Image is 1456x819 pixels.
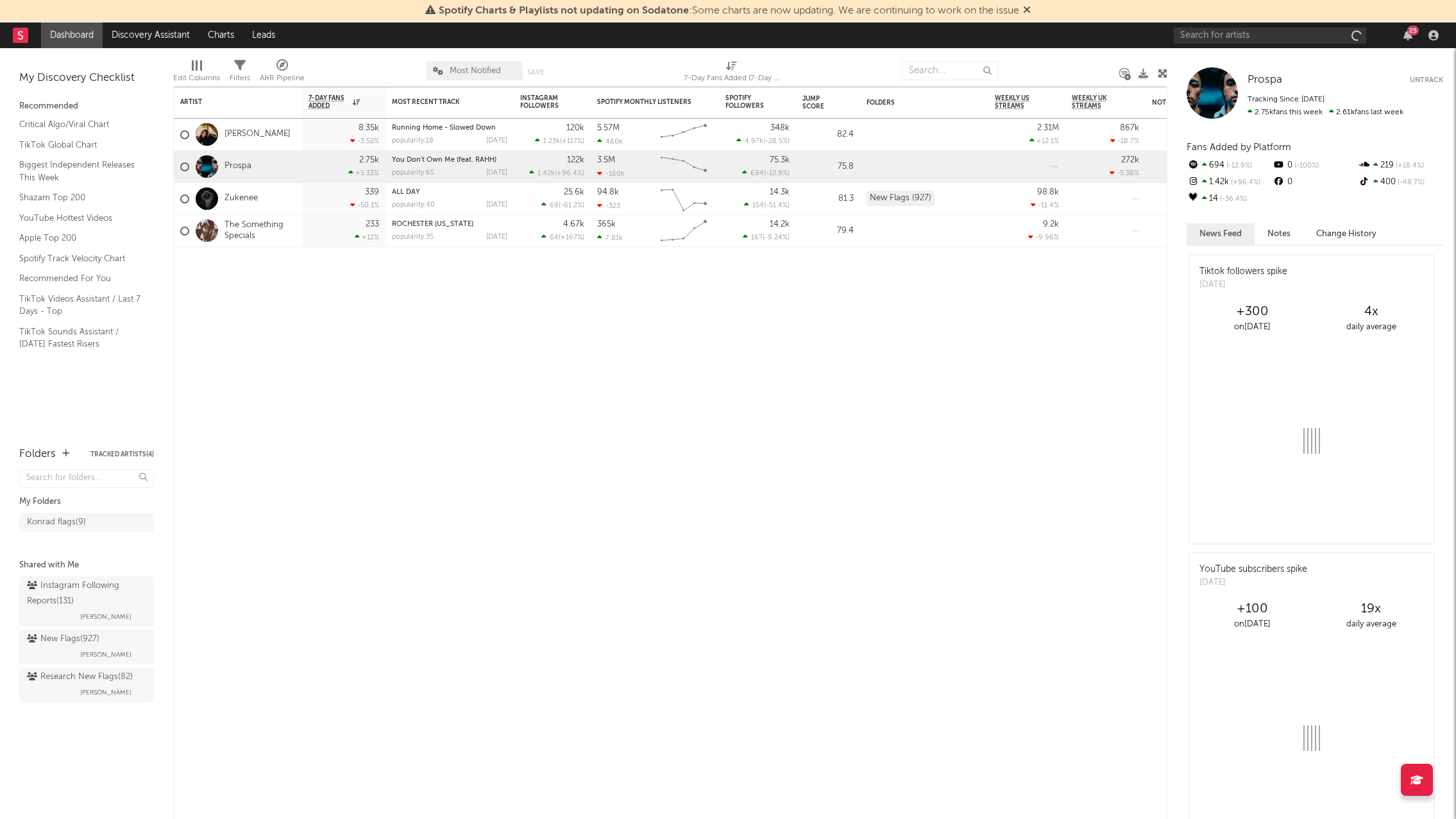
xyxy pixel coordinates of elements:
a: TikTok Sounds Assistant / [DATE] Fastest Risers [19,325,141,351]
button: Save [527,69,544,76]
div: [DATE] [1199,279,1287,291]
div: 7-Day Fans Added (7-Day Fans Added) [684,55,780,92]
div: popularity: 65 [392,169,434,177]
div: 14.2k [770,220,790,228]
svg: Chart title [655,151,713,183]
div: [DATE] [486,169,507,177]
div: Instagram Following Reports ( 131 ) [27,578,143,609]
span: +96.4 % [557,170,582,177]
div: ROCHESTER NEW YORK [392,221,507,228]
div: Artist [180,98,276,106]
span: +96.4 % [1229,179,1260,186]
span: Tracking Since: [DATE] [1248,96,1325,103]
div: 3.5M [597,156,615,164]
div: [DATE] [486,137,507,144]
input: Search... [902,61,998,80]
div: 4 x [1312,304,1430,320]
span: 154 [752,202,764,209]
div: popularity: 18 [392,137,434,144]
div: Filters [230,55,250,92]
a: Recommended For You [19,272,141,286]
a: Dashboard [41,22,103,48]
span: -12.9 % [1224,162,1252,169]
div: ( ) [541,233,584,241]
a: Critical Algo/Viral Chart [19,117,141,132]
div: popularity: 35 [392,234,434,241]
div: -160k [597,169,625,178]
div: Research New Flags ( 82 ) [27,669,133,685]
div: 348k [770,124,790,132]
a: Apple Top 200 [19,231,141,245]
span: Weekly US Streams [995,94,1040,110]
span: Weekly UK Streams [1072,94,1120,110]
div: You Don't Own Me (feat. RAHH) [392,157,507,164]
span: [PERSON_NAME] [80,685,131,700]
span: 2.61k fans last week [1248,108,1403,116]
div: 1.42k [1187,174,1272,191]
div: 75.8 [802,159,854,175]
div: My Folders [19,494,154,510]
span: Fans Added by Platform [1187,142,1291,152]
span: +117 % [562,138,582,145]
div: -18.7 % [1110,137,1139,145]
div: -5.38 % [1110,169,1139,177]
div: 365k [597,220,616,228]
a: The Something Specials [224,220,296,242]
div: 122k [567,156,584,164]
span: -100 % [1292,162,1319,169]
a: [PERSON_NAME] [224,129,291,140]
div: 8.35k [359,124,379,132]
a: Zukenee [224,193,258,204]
span: 1.23k [543,138,560,145]
div: daily average [1312,320,1430,335]
span: -61.2 % [561,202,582,209]
div: 219 [1358,157,1443,174]
div: 2.31M [1037,124,1059,132]
div: Folders [867,99,963,107]
div: Recommended [19,99,154,114]
div: [DATE] [1199,576,1307,589]
div: A&R Pipeline [260,71,305,86]
button: Tracked Artists(4) [90,451,154,458]
a: Discovery Assistant [103,22,199,48]
div: Konrad flags ( 9 ) [27,515,86,530]
div: Notes [1152,99,1280,107]
div: A&R Pipeline [260,55,305,92]
div: ( ) [529,169,584,177]
div: 694 [1187,157,1272,174]
span: 64 [550,234,559,241]
div: [DATE] [486,234,507,241]
div: 120k [566,124,584,132]
a: New Flags(927)[PERSON_NAME] [19,630,154,664]
span: Prospa [1248,74,1282,85]
div: ( ) [541,201,584,209]
div: 867k [1120,124,1139,132]
div: 233 [366,220,379,228]
div: -3.52 % [350,137,379,145]
div: Running Home - Slowed Down [392,125,507,132]
div: ( ) [743,233,790,241]
a: ALL DAY [392,189,419,196]
div: 75.3k [770,156,790,164]
svg: Chart title [655,119,713,151]
div: 82.4 [802,127,854,142]
button: Untrack [1410,74,1443,87]
span: -51.4 % [766,202,788,209]
button: 25 [1403,30,1412,40]
div: 9.2k [1043,220,1059,228]
div: +5.33 % [348,169,379,177]
div: 4.67k [563,220,584,228]
span: 69 [550,202,559,209]
div: 0 [1272,174,1357,191]
span: +18.4 % [1394,162,1424,169]
input: Search for artists [1174,28,1366,44]
div: 7-Day Fans Added (7-Day Fans Added) [684,71,780,86]
a: Running Home - Slowed Down [392,125,496,132]
input: Search for folders... [19,469,154,488]
span: 7-Day Fans Added [309,94,350,110]
div: 272k [1121,156,1139,164]
a: Leads [243,22,284,48]
span: : Some charts are now updating. We are continuing to work on the issue [439,6,1019,16]
div: My Discovery Checklist [19,71,154,86]
div: +12 % [355,233,379,241]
